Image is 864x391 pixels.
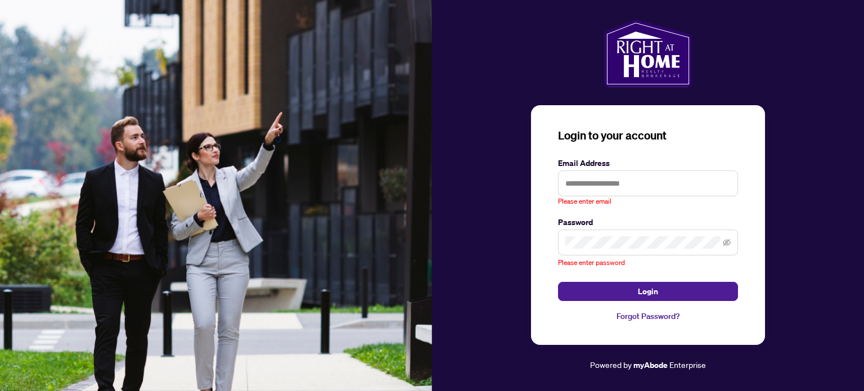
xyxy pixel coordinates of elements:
[604,20,691,87] img: ma-logo
[633,359,668,371] a: myAbode
[669,359,706,370] span: Enterprise
[718,177,731,190] keeper-lock: Open Keeper Popup
[590,359,632,370] span: Powered by
[558,128,738,143] h3: Login to your account
[558,310,738,322] a: Forgot Password?
[558,282,738,301] button: Login
[558,196,611,207] span: Please enter email
[558,157,738,169] label: Email Address
[638,282,658,300] span: Login
[558,258,625,267] span: Please enter password
[723,239,731,246] span: eye-invisible
[558,216,738,228] label: Password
